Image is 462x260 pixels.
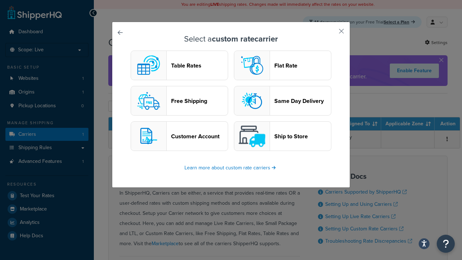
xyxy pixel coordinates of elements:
[134,122,163,151] img: customerAccount logo
[234,51,331,80] button: flat logoFlat Rate
[212,33,278,45] strong: custom rate carrier
[437,235,455,253] button: Open Resource Center
[130,35,332,43] h3: Select a
[171,133,228,140] header: Customer Account
[171,97,228,104] header: Free Shipping
[234,121,331,151] button: shipToStore logoShip to Store
[274,133,331,140] header: Ship to Store
[171,62,228,69] header: Table Rates
[237,51,266,80] img: flat logo
[237,86,266,115] img: sameday logo
[274,97,331,104] header: Same Day Delivery
[131,51,228,80] button: custom logoTable Rates
[184,164,278,172] a: Learn more about custom rate carriers
[134,86,163,115] img: free logo
[237,122,266,151] img: shipToStore logo
[234,86,331,116] button: sameday logoSame Day Delivery
[131,86,228,116] button: free logoFree Shipping
[131,121,228,151] button: customerAccount logoCustomer Account
[134,51,163,80] img: custom logo
[274,62,331,69] header: Flat Rate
